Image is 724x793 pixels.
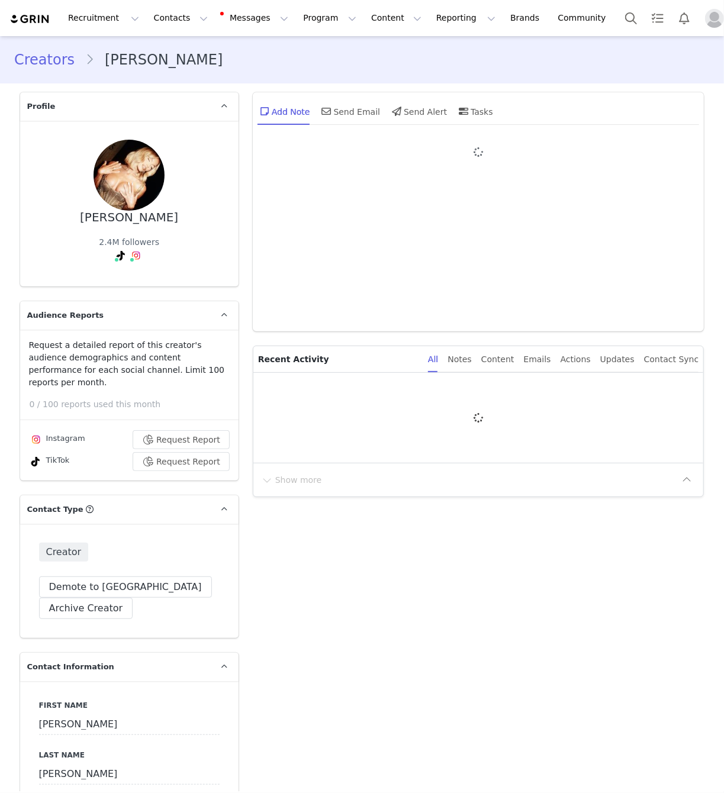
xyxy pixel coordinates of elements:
[27,101,56,112] span: Profile
[39,576,212,598] button: Demote to [GEOGRAPHIC_DATA]
[133,430,230,449] button: Request Report
[29,433,85,447] div: Instagram
[456,97,493,125] div: Tasks
[448,346,471,373] div: Notes
[645,5,671,31] a: Tasks
[618,5,644,31] button: Search
[31,435,41,444] img: instagram.svg
[27,504,83,515] span: Contact Type
[481,346,514,373] div: Content
[364,5,429,31] button: Content
[551,5,619,31] a: Community
[39,750,220,760] label: Last Name
[561,346,591,373] div: Actions
[258,97,310,125] div: Add Note
[39,543,89,562] span: Creator
[429,5,503,31] button: Reporting
[705,9,724,28] img: placeholder-profile.jpg
[390,97,447,125] div: Send Alert
[94,140,165,211] img: 24b55bcc-4885-4331-9330-aa7c8001af5c.jpg
[296,5,363,31] button: Program
[39,700,220,711] label: First Name
[27,661,114,673] span: Contact Information
[215,5,295,31] button: Messages
[320,97,381,125] div: Send Email
[600,346,635,373] div: Updates
[671,5,697,31] button: Notifications
[131,251,141,260] img: instagram.svg
[503,5,550,31] a: Brands
[29,454,70,469] div: TikTok
[80,211,178,224] div: [PERSON_NAME]
[61,5,146,31] button: Recruitment
[260,470,323,489] button: Show more
[30,398,239,411] p: 0 / 100 reports used this month
[147,5,215,31] button: Contacts
[133,452,230,471] button: Request Report
[644,346,699,373] div: Contact Sync
[99,236,159,249] div: 2.4M followers
[39,598,133,619] button: Archive Creator
[29,339,230,389] p: Request a detailed report of this creator's audience demographics and content performance for eac...
[14,49,85,70] a: Creators
[524,346,551,373] div: Emails
[258,346,419,372] p: Recent Activity
[27,310,104,321] span: Audience Reports
[9,14,51,25] img: grin logo
[428,346,438,373] div: All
